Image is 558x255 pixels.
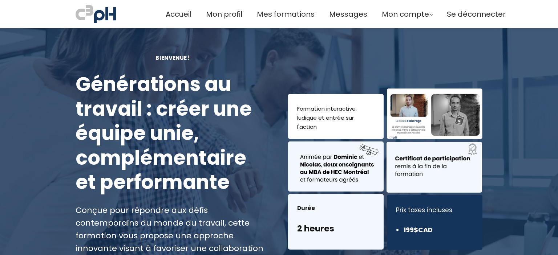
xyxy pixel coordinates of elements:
font: Formation interactive, ludique et entrée sur l'action [297,105,357,131]
span: Mon compte [382,8,429,20]
font: 199$CAD [403,225,433,234]
a: Accueil [166,8,191,20]
font: Générations au travail : créer une équipe unie, complémentaire et performante [76,70,252,196]
a: Se déconnecter [447,8,506,20]
font: Durée [297,204,315,212]
img: a70bc7685e0efc0bd0b04b3506828469.jpeg [76,4,116,25]
a: Mon profil [206,8,242,20]
font: Bienvenue ! [155,54,190,62]
a: Messages [329,8,367,20]
font: Prix ​​taxes incluses [396,206,452,214]
a: Mes formations [257,8,315,20]
font: 2 heures [297,223,334,234]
